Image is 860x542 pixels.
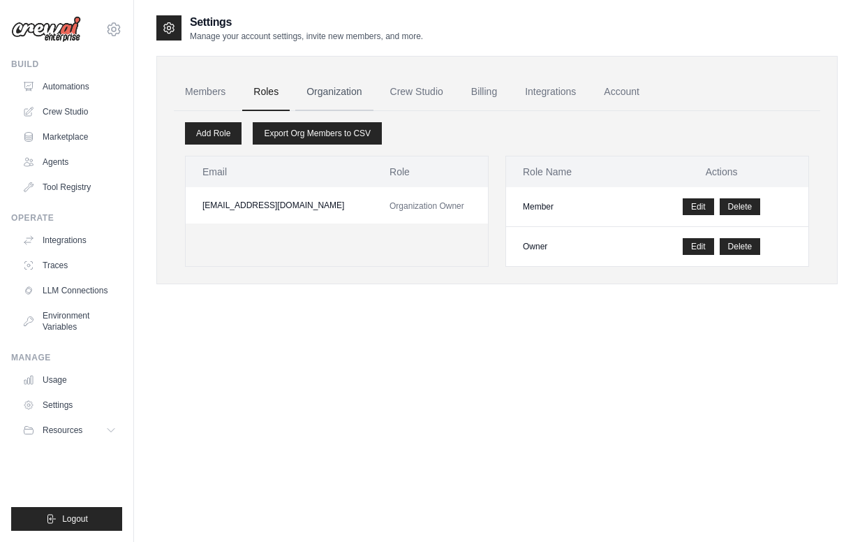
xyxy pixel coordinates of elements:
[186,156,373,187] th: Email
[11,352,122,363] div: Manage
[174,73,237,111] a: Members
[17,394,122,416] a: Settings
[635,156,808,187] th: Actions
[17,101,122,123] a: Crew Studio
[373,156,488,187] th: Role
[17,305,122,338] a: Environment Variables
[11,507,122,531] button: Logout
[242,73,290,111] a: Roles
[506,156,635,187] th: Role Name
[253,122,382,145] a: Export Org Members to CSV
[17,254,122,277] a: Traces
[62,513,88,525] span: Logout
[43,425,82,436] span: Resources
[514,73,587,111] a: Integrations
[17,151,122,173] a: Agents
[17,369,122,391] a: Usage
[17,229,122,251] a: Integrations
[186,187,373,224] td: [EMAIL_ADDRESS][DOMAIN_NAME]
[17,279,122,302] a: LLM Connections
[17,126,122,148] a: Marketplace
[720,238,761,255] button: Delete
[17,176,122,198] a: Tool Registry
[379,73,454,111] a: Crew Studio
[17,419,122,441] button: Resources
[11,59,122,70] div: Build
[11,16,81,43] img: Logo
[506,227,635,267] td: Owner
[683,238,714,255] a: Edit
[720,198,761,215] button: Delete
[11,212,122,224] div: Operate
[190,14,423,31] h2: Settings
[190,31,423,42] p: Manage your account settings, invite new members, and more.
[683,198,714,215] a: Edit
[295,73,373,111] a: Organization
[593,73,651,111] a: Account
[17,75,122,98] a: Automations
[390,201,464,211] span: Organization Owner
[506,187,635,227] td: Member
[185,122,242,145] a: Add Role
[460,73,508,111] a: Billing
